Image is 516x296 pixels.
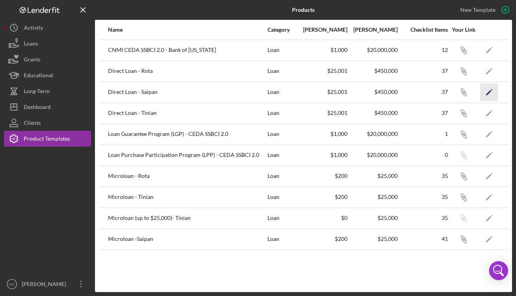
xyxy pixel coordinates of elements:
div: $25,001 [298,68,347,74]
div: Loan [267,82,297,102]
div: Loan [267,40,297,60]
div: $450,000 [348,89,398,95]
button: Grants [4,52,91,67]
div: $200 [298,173,347,179]
div: Loan [267,208,297,228]
div: $20,000,000 [348,47,398,53]
div: Direct Loan - Tinian [108,103,267,123]
button: Loans [4,36,91,52]
div: $450,000 [348,110,398,116]
div: New Template [460,4,495,16]
button: Activity [4,20,91,36]
div: $25,000 [348,215,398,221]
div: Educational [24,67,53,85]
div: $20,000,000 [348,152,398,158]
div: $450,000 [348,68,398,74]
div: Your Link [449,27,478,33]
div: 35 [398,194,448,200]
div: $25,000 [348,236,398,242]
div: Loan Purchase Participation Program (LPP) - CEDA SSBCI 2.0 [108,145,267,165]
button: New Template [455,4,512,16]
div: Loan [267,61,297,81]
div: 12 [398,47,448,53]
button: Long-Term [4,83,91,99]
div: 1 [398,131,448,137]
text: MC [9,282,15,286]
div: Grants [24,52,40,69]
div: $25,000 [348,173,398,179]
button: MC[PERSON_NAME] [4,276,91,292]
div: 35 [398,173,448,179]
div: $200 [298,236,347,242]
div: [PERSON_NAME] [348,27,398,33]
div: Microloan (up to $25,000)- Tinian [108,208,267,228]
div: [PERSON_NAME] [298,27,347,33]
div: Loan Guarantee Program (LGP) - CEDA SSBCI 2.0 [108,124,267,144]
div: Direct Loan - Rota [108,61,267,81]
div: Microloan -Saipan [108,229,267,249]
div: Activity [24,20,43,38]
b: Products [292,7,315,13]
div: $200 [298,194,347,200]
div: $25,000 [348,194,398,200]
div: Clients [24,115,41,133]
div: 0 [398,152,448,158]
div: 37 [398,110,448,116]
div: Checklist Items [398,27,448,33]
div: $1,000 [298,152,347,158]
div: $1,000 [298,47,347,53]
button: Product Templates [4,131,91,147]
div: Microloan - Tinian [108,187,267,207]
div: $1,000 [298,131,347,137]
div: Loan [267,124,297,144]
div: Category [267,27,297,33]
div: Loan [267,229,297,249]
div: Loans [24,36,38,53]
div: $0 [298,215,347,221]
div: Open Intercom Messenger [489,261,508,280]
button: Educational [4,67,91,83]
button: Clients [4,115,91,131]
div: 41 [398,236,448,242]
div: Long-Term [24,83,50,101]
div: Name [108,27,267,33]
div: $20,000,000 [348,131,398,137]
div: Product Templates [24,131,70,149]
div: 37 [398,89,448,95]
div: Loan [267,145,297,165]
div: $25,001 [298,110,347,116]
div: 37 [398,68,448,74]
div: Loan [267,166,297,186]
div: Loan [267,103,297,123]
div: Loan [267,187,297,207]
div: [PERSON_NAME] [20,276,71,294]
div: 35 [398,215,448,221]
div: CNMI CEDA SSBCI 2.0 - Bank of [US_STATE] [108,40,267,60]
div: $25,001 [298,89,347,95]
div: Direct Loan - Saipan [108,82,267,102]
div: Dashboard [24,99,51,117]
div: Microloan - Rota [108,166,267,186]
button: Dashboard [4,99,91,115]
